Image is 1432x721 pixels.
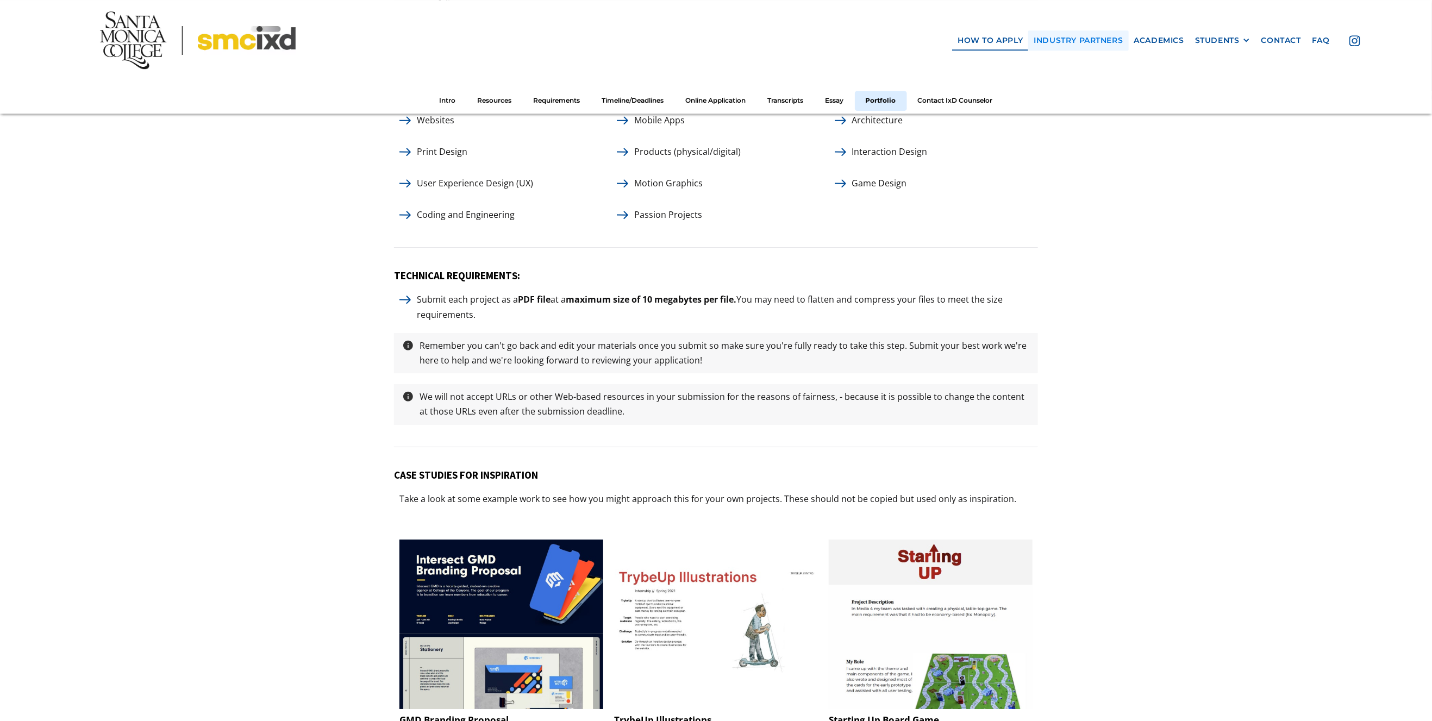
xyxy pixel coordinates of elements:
p: Products (physical/digital) [629,145,746,159]
a: faq [1306,30,1335,51]
a: Online Application [675,91,757,111]
a: contact [1256,30,1306,51]
a: Timeline/Deadlines [591,91,675,111]
a: Essay [815,91,855,111]
p: Game Design [847,176,912,191]
a: Transcripts [757,91,815,111]
p: Print Design [411,145,473,159]
p: Remember you can't go back and edit your materials once you submit so make sure you're fully read... [414,338,1035,368]
p: Take a look at some example work to see how you might approach this for your own projects. These ... [394,492,1022,506]
a: Requirements [523,91,591,111]
p: User Experience Design (UX) [411,176,539,191]
a: how to apply [952,30,1028,51]
p: Architecture [847,113,909,128]
h5: CASE STUDIES FOR INSPIRATION [394,469,1038,481]
a: Intro [429,91,467,111]
a: industry partners [1028,30,1128,51]
img: icon - instagram [1349,35,1360,46]
p: Websites [411,113,460,128]
div: STUDENTS [1195,36,1240,45]
p: Passion Projects [629,208,708,222]
a: Portfolio [855,91,907,111]
div: STUDENTS [1195,36,1250,45]
p: Coding and Engineering [411,208,520,222]
p: Mobile Apps [629,113,690,128]
strong: maximum size of 10 megabytes per file. [566,293,736,305]
p: Submit each project as a at a You may need to flatten and compress your files to meet the size re... [411,292,1038,322]
p: We will not accept URLs or other Web-based resources in your submission for the reasons of fairne... [414,390,1035,419]
h5: TECHNICAL REQUIREMENTS: [394,269,1038,282]
p: Motion Graphics [629,176,708,191]
a: Resources [467,91,523,111]
strong: PDF file [518,293,551,305]
a: Contact IxD Counselor [907,91,1004,111]
img: Santa Monica College - SMC IxD logo [100,11,296,68]
a: Academics [1129,30,1190,51]
p: Interaction Design [847,145,933,159]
